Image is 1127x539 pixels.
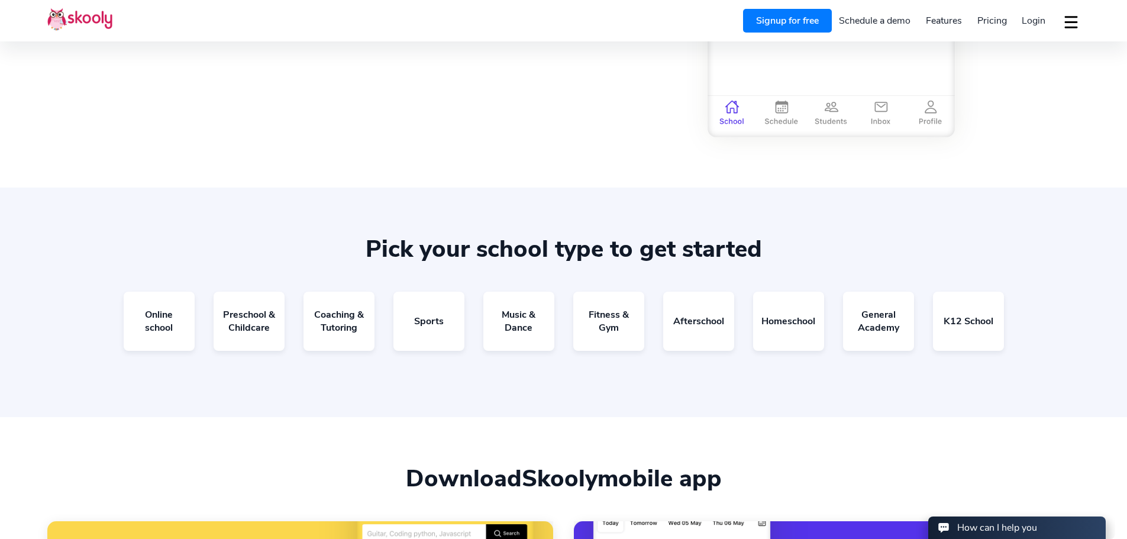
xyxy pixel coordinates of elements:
[743,9,832,33] a: Signup for free
[970,11,1015,30] a: Pricing
[1022,14,1045,27] span: Login
[1063,8,1080,35] button: dropdown menu
[918,11,970,30] a: Features
[843,292,914,351] a: General Academy
[214,292,285,351] a: Preschool & Childcare
[47,235,1080,263] div: Pick your school type to get started
[303,292,374,351] a: Coaching & Tutoring
[1014,11,1053,30] a: Login
[933,292,1004,351] a: K12 School
[753,292,824,351] a: Homeschool
[573,292,644,351] a: Fitness & Gym
[124,292,195,351] a: Online school
[47,8,112,31] img: Skooly
[663,292,734,351] a: Afterschool
[977,14,1007,27] span: Pricing
[483,292,554,351] a: Music & Dance
[47,464,1080,493] div: Download mobile app
[522,463,598,495] span: Skooly
[393,292,464,351] a: Sports
[832,11,919,30] a: Schedule a demo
